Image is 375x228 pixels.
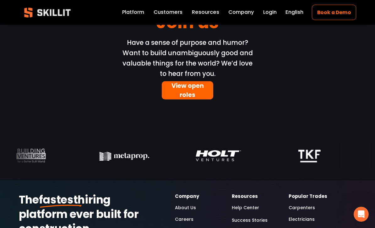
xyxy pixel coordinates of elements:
strong: fastest [39,192,78,207]
strong: Resources [232,193,258,199]
span: Resources [192,8,219,16]
div: language picker [285,8,303,17]
strong: The [19,192,39,207]
a: Login [263,8,277,17]
a: folder dropdown [192,8,219,17]
a: Company [228,8,254,17]
a: Customers [154,8,182,17]
iframe: Intercom live chat [354,207,369,222]
a: Book a Demo [312,5,356,20]
img: Skillit [19,3,76,22]
span: English [285,8,303,16]
a: Help Center [232,204,259,212]
strong: Popular Trades [289,193,327,199]
a: About Us [175,204,196,212]
a: Careers [175,216,193,223]
a: Success Stories [232,216,268,225]
a: Carpenters [289,204,315,212]
a: Platform [122,8,144,17]
a: Electricians [289,216,315,223]
a: View open roles [162,81,214,99]
p: Have a sense of purpose and humor? Want to build unambiguously good and valuable things for the w... [119,38,256,79]
strong: Join us [156,10,218,34]
strong: Company [175,193,199,199]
